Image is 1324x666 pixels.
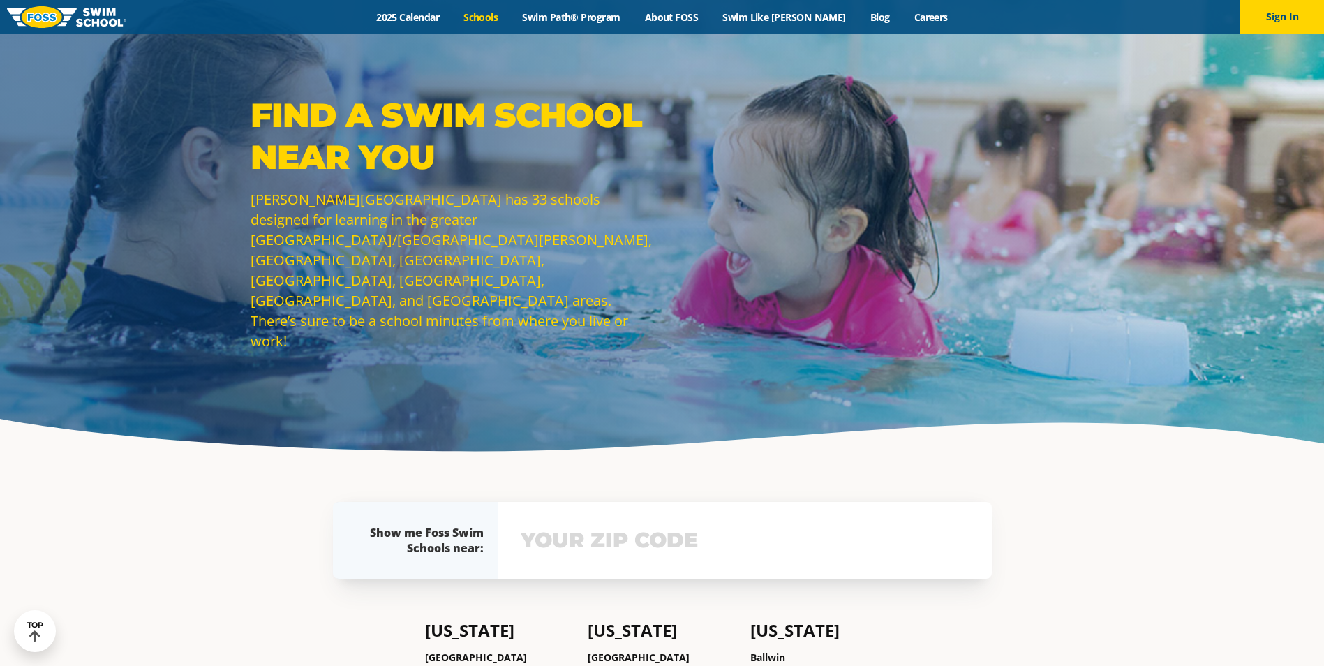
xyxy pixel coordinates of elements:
[251,189,655,351] p: [PERSON_NAME][GEOGRAPHIC_DATA] has 33 schools designed for learning in the greater [GEOGRAPHIC_DA...
[452,10,510,24] a: Schools
[27,621,43,642] div: TOP
[750,651,785,664] a: Ballwin
[750,621,899,640] h4: [US_STATE]
[251,94,655,178] p: Find a Swim School Near You
[858,10,902,24] a: Blog
[632,10,711,24] a: About FOSS
[510,10,632,24] a: Swim Path® Program
[711,10,858,24] a: Swim Like [PERSON_NAME]
[588,651,690,664] a: [GEOGRAPHIC_DATA]
[588,621,736,640] h4: [US_STATE]
[364,10,452,24] a: 2025 Calendar
[425,651,527,664] a: [GEOGRAPHIC_DATA]
[7,6,126,28] img: FOSS Swim School Logo
[361,525,484,556] div: Show me Foss Swim Schools near:
[425,621,574,640] h4: [US_STATE]
[517,520,972,561] input: YOUR ZIP CODE
[902,10,960,24] a: Careers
